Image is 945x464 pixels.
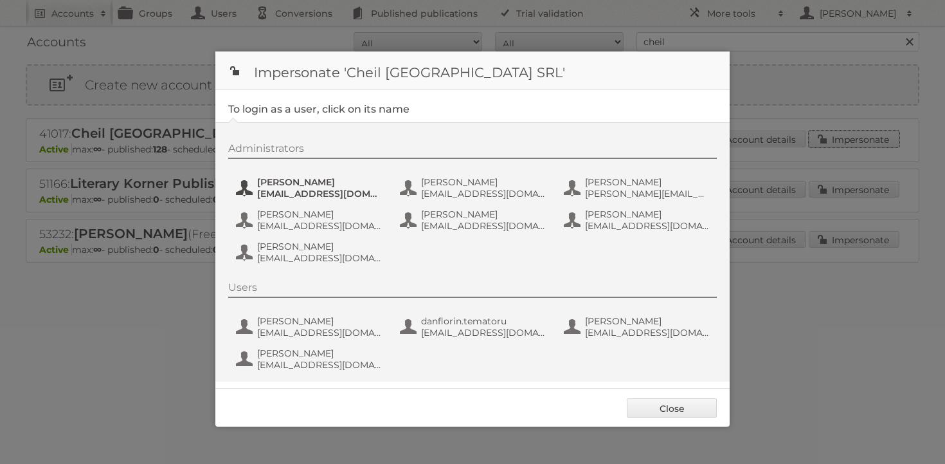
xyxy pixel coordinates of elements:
[585,176,710,188] span: [PERSON_NAME]
[421,209,546,220] span: [PERSON_NAME]
[235,314,386,340] button: [PERSON_NAME] [EMAIL_ADDRESS][DOMAIN_NAME]
[257,188,382,200] span: [EMAIL_ADDRESS][DOMAIN_NAME]
[421,176,546,188] span: [PERSON_NAME]
[585,327,710,339] span: [EMAIL_ADDRESS][DOMAIN_NAME]
[257,176,382,188] span: [PERSON_NAME]
[399,207,550,233] button: [PERSON_NAME] [EMAIL_ADDRESS][DOMAIN_NAME]
[399,314,550,340] button: danflorin.tematoru [EMAIL_ADDRESS][DOMAIN_NAME]
[235,239,386,265] button: [PERSON_NAME] [EMAIL_ADDRESS][DOMAIN_NAME]
[235,175,386,201] button: [PERSON_NAME] [EMAIL_ADDRESS][DOMAIN_NAME]
[421,188,546,200] span: [EMAIL_ADDRESS][DOMAIN_NAME]
[228,142,717,159] div: Administrators
[257,241,382,252] span: [PERSON_NAME]
[235,207,386,233] button: [PERSON_NAME] [EMAIL_ADDRESS][DOMAIN_NAME]
[257,359,382,371] span: [EMAIL_ADDRESS][DOMAIN_NAME]
[257,209,382,220] span: [PERSON_NAME]
[421,220,546,232] span: [EMAIL_ADDRESS][DOMAIN_NAME]
[585,188,710,200] span: [PERSON_NAME][EMAIL_ADDRESS][DOMAIN_NAME]
[562,314,714,340] button: [PERSON_NAME] [EMAIL_ADDRESS][DOMAIN_NAME]
[228,281,717,298] div: Users
[562,175,714,201] button: [PERSON_NAME] [PERSON_NAME][EMAIL_ADDRESS][DOMAIN_NAME]
[585,220,710,232] span: [EMAIL_ADDRESS][DOMAIN_NAME]
[257,327,382,339] span: [EMAIL_ADDRESS][DOMAIN_NAME]
[257,252,382,264] span: [EMAIL_ADDRESS][DOMAIN_NAME]
[257,348,382,359] span: [PERSON_NAME]
[421,327,546,339] span: [EMAIL_ADDRESS][DOMAIN_NAME]
[585,315,710,327] span: [PERSON_NAME]
[399,175,550,201] button: [PERSON_NAME] [EMAIL_ADDRESS][DOMAIN_NAME]
[257,220,382,232] span: [EMAIL_ADDRESS][DOMAIN_NAME]
[235,346,386,372] button: [PERSON_NAME] [EMAIL_ADDRESS][DOMAIN_NAME]
[585,209,710,220] span: [PERSON_NAME]
[627,398,717,418] a: Close
[215,51,730,90] h1: Impersonate 'Cheil [GEOGRAPHIC_DATA] SRL'
[421,315,546,327] span: danflorin.tematoru
[257,315,382,327] span: [PERSON_NAME]
[562,207,714,233] button: [PERSON_NAME] [EMAIL_ADDRESS][DOMAIN_NAME]
[228,103,410,115] legend: To login as a user, click on its name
